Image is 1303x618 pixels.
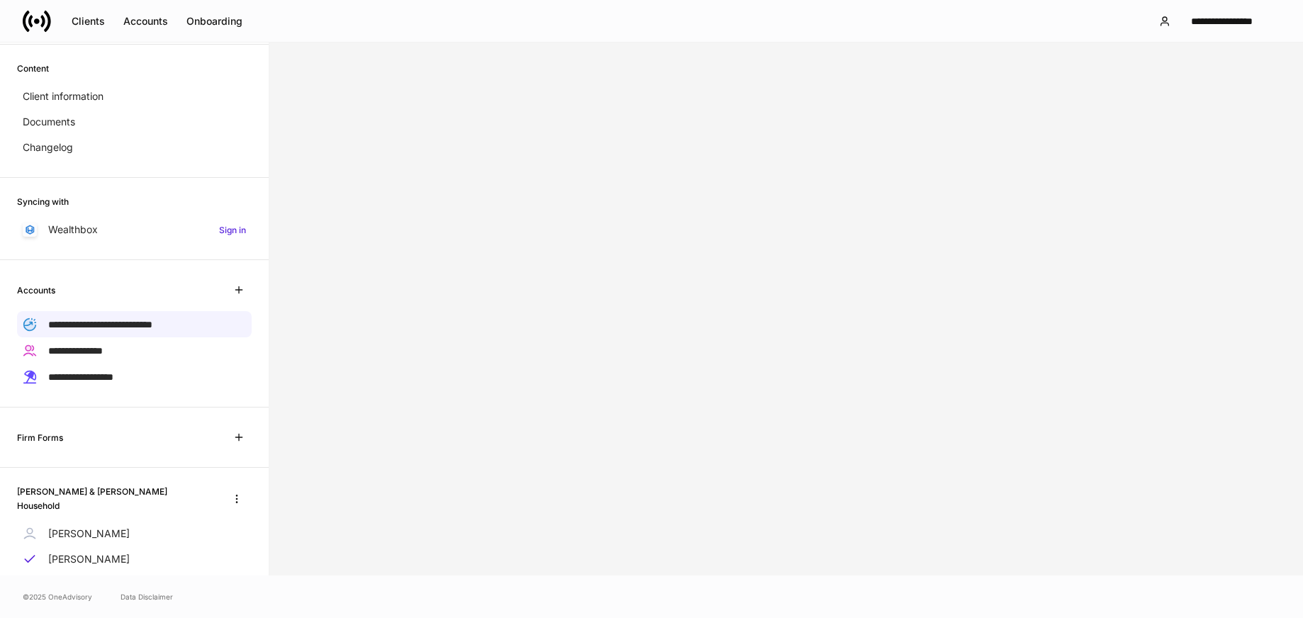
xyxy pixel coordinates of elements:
[123,16,168,26] div: Accounts
[17,62,49,75] h6: Content
[17,195,69,208] h6: Syncing with
[186,16,242,26] div: Onboarding
[48,552,130,566] p: [PERSON_NAME]
[23,591,92,602] span: © 2025 OneAdvisory
[17,283,55,297] h6: Accounts
[219,223,246,237] h6: Sign in
[17,521,252,546] a: [PERSON_NAME]
[72,16,105,26] div: Clients
[17,109,252,135] a: Documents
[114,10,177,33] button: Accounts
[17,135,252,160] a: Changelog
[17,84,252,109] a: Client information
[48,527,130,541] p: [PERSON_NAME]
[17,546,252,572] a: [PERSON_NAME]
[17,217,252,242] a: WealthboxSign in
[121,591,173,602] a: Data Disclaimer
[17,431,63,444] h6: Firm Forms
[17,485,211,512] h6: [PERSON_NAME] & [PERSON_NAME] Household
[62,10,114,33] button: Clients
[177,10,252,33] button: Onboarding
[23,89,104,103] p: Client information
[23,140,73,154] p: Changelog
[23,115,75,129] p: Documents
[48,223,98,237] p: Wealthbox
